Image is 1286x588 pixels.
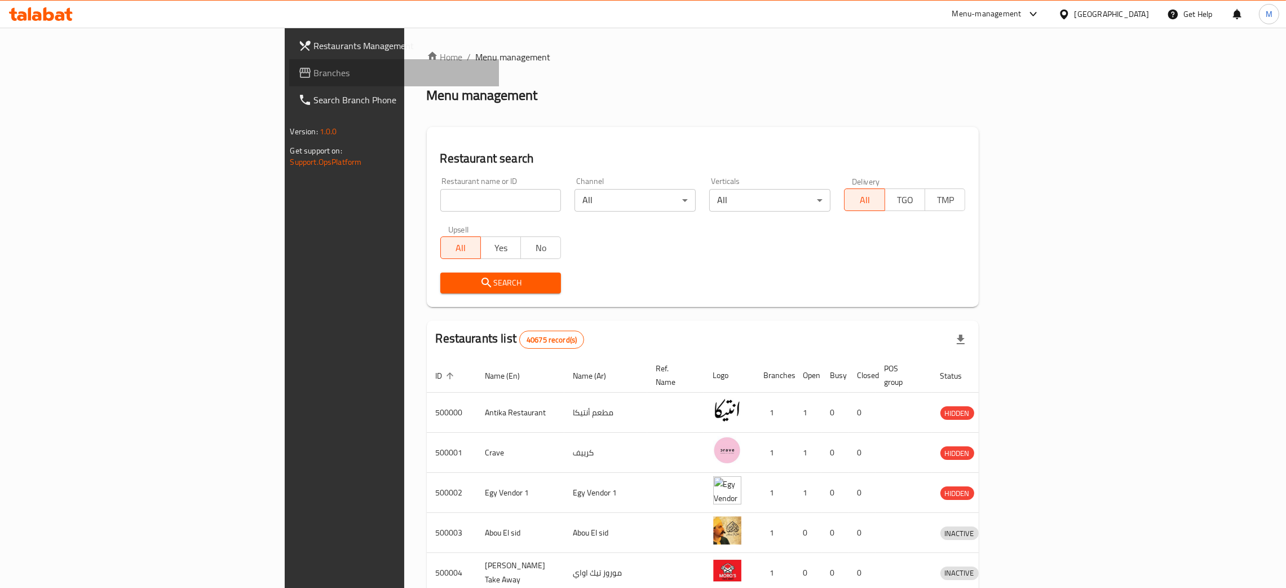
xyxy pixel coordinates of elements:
th: Open [794,358,821,393]
h2: Restaurant search [440,150,966,167]
td: مطعم أنتيكا [564,393,647,433]
span: Search [449,276,553,290]
td: 1 [755,473,794,513]
td: 1 [755,513,794,553]
span: INACTIVE [940,567,979,580]
td: Abou El sid [564,513,647,553]
td: Abou El sid [476,513,564,553]
span: Yes [485,240,516,256]
td: 0 [821,393,849,433]
td: 0 [849,513,876,553]
span: Version: [290,124,318,139]
label: Delivery [852,177,880,185]
td: 1 [794,433,821,473]
div: Export file [947,326,974,353]
td: 0 [849,433,876,473]
nav: breadcrumb [427,50,979,64]
h2: Restaurants list [436,330,585,349]
div: Menu-management [952,7,1022,21]
span: All [849,192,880,208]
a: Restaurants Management [289,32,500,59]
td: 0 [849,393,876,433]
button: All [440,236,481,259]
td: 1 [755,393,794,433]
button: All [844,188,885,211]
span: INACTIVE [940,527,979,540]
span: Name (En) [485,369,535,383]
button: Search [440,273,562,293]
span: M [1266,8,1272,20]
input: Search for restaurant name or ID.. [440,189,562,212]
div: All [709,189,830,212]
button: TGO [885,188,925,211]
img: Antika Restaurant [713,396,741,424]
button: No [520,236,561,259]
td: Antika Restaurant [476,393,564,433]
span: Status [940,369,977,383]
a: Branches [289,59,500,86]
td: كرييف [564,433,647,473]
button: Yes [480,236,521,259]
td: 1 [755,433,794,473]
label: Upsell [448,225,469,233]
th: Branches [755,358,794,393]
a: Support.OpsPlatform [290,155,362,169]
th: Busy [821,358,849,393]
a: Search Branch Phone [289,86,500,113]
div: INACTIVE [940,567,979,580]
button: TMP [925,188,965,211]
th: Logo [704,358,755,393]
span: ID [436,369,457,383]
td: 1 [794,393,821,433]
td: 0 [794,513,821,553]
span: All [445,240,476,256]
img: Moro's Take Away [713,556,741,585]
span: Branches [314,66,490,80]
div: HIDDEN [940,406,974,420]
span: HIDDEN [940,487,974,500]
span: No [525,240,556,256]
td: Egy Vendor 1 [564,473,647,513]
span: Name (Ar) [573,369,621,383]
div: Total records count [519,331,584,349]
span: Get support on: [290,143,342,158]
span: 40675 record(s) [520,335,584,345]
span: 1.0.0 [320,124,337,139]
td: 1 [794,473,821,513]
span: POS group [885,362,918,389]
td: Crave [476,433,564,473]
span: Menu management [476,50,551,64]
span: TMP [930,192,961,208]
img: Crave [713,436,741,464]
h2: Menu management [427,86,538,104]
td: 0 [821,433,849,473]
div: HIDDEN [940,446,974,460]
span: HIDDEN [940,447,974,460]
span: TGO [890,192,921,208]
td: Egy Vendor 1 [476,473,564,513]
th: Closed [849,358,876,393]
div: INACTIVE [940,526,979,540]
span: HIDDEN [940,407,974,420]
td: 0 [821,513,849,553]
div: [GEOGRAPHIC_DATA] [1075,8,1149,20]
td: 0 [849,473,876,513]
div: HIDDEN [940,486,974,500]
img: Abou El sid [713,516,741,545]
td: 0 [821,473,849,513]
span: Restaurants Management [314,39,490,52]
img: Egy Vendor 1 [713,476,741,504]
span: Search Branch Phone [314,93,490,107]
div: All [574,189,696,212]
span: Ref. Name [656,362,691,389]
